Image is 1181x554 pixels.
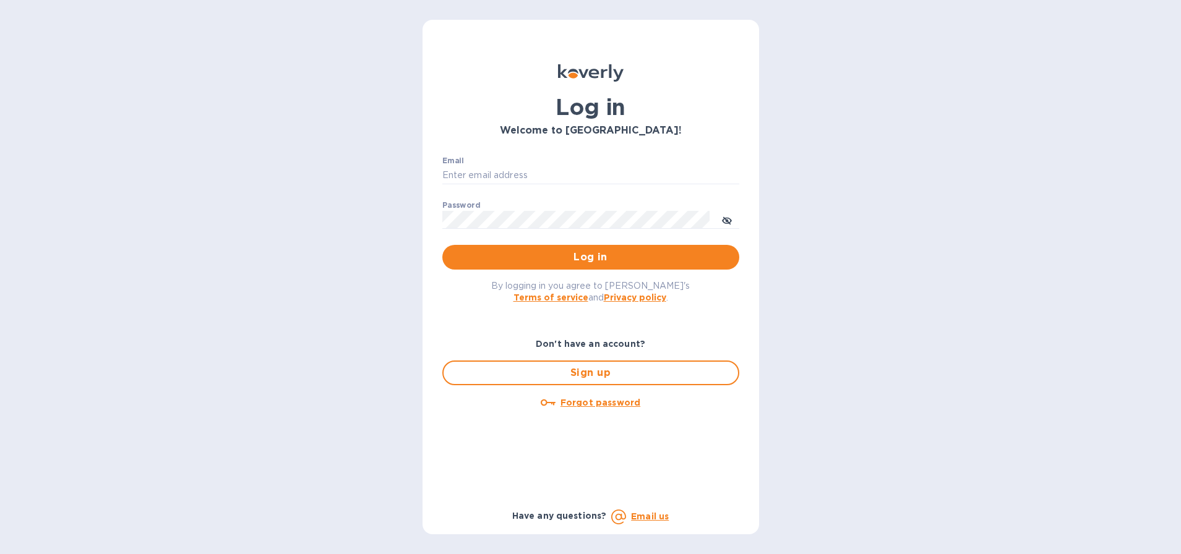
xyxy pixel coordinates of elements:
input: Enter email address [442,166,739,185]
span: By logging in you agree to [PERSON_NAME]'s and . [491,281,690,302]
button: Sign up [442,360,739,385]
b: Don't have an account? [536,339,645,349]
u: Forgot password [560,398,640,407]
span: Sign up [453,365,728,380]
label: Password [442,202,480,209]
button: Log in [442,245,739,270]
img: Koverly [558,64,624,82]
b: Have any questions? [512,511,607,521]
button: toggle password visibility [715,207,739,232]
a: Email us [631,511,669,521]
span: Log in [452,250,729,265]
h3: Welcome to [GEOGRAPHIC_DATA]! [442,125,739,137]
h1: Log in [442,94,739,120]
label: Email [442,157,464,164]
a: Terms of service [513,292,588,302]
a: Privacy policy [604,292,666,302]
